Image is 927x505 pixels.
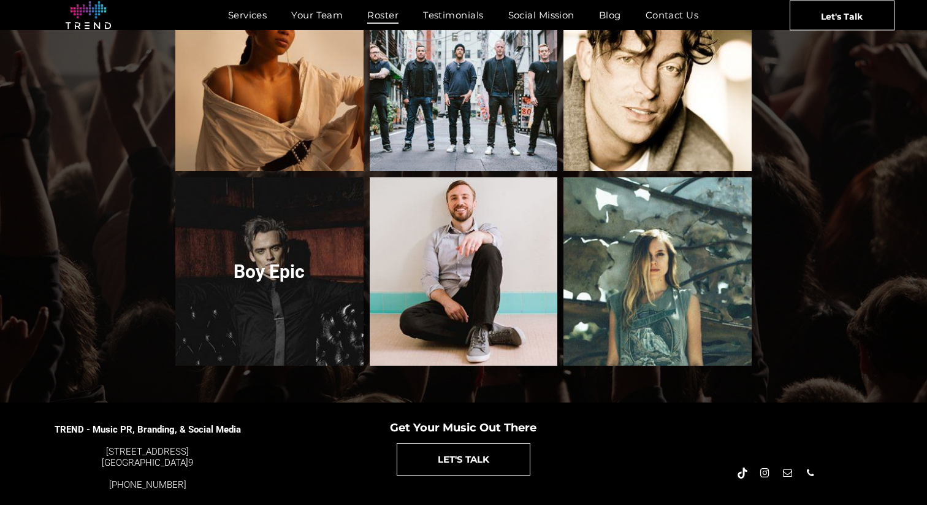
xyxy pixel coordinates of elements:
[55,424,241,435] span: TREND - Music PR, Branding, & Social Media
[563,177,752,366] a: talker
[706,363,927,505] iframe: Chat Widget
[370,177,558,366] a: Peter Hollens
[397,443,530,476] a: LET'S TALK
[438,444,489,475] span: LET'S TALK
[496,6,587,24] a: Social Mission
[66,1,111,29] img: logo
[54,446,242,468] div: 9
[587,6,633,24] a: Blog
[109,479,186,490] a: [PHONE_NUMBER]
[102,446,189,468] font: [STREET_ADDRESS] [GEOGRAPHIC_DATA]
[216,6,280,24] a: Services
[390,421,536,434] span: Get Your Music Out There
[633,6,711,24] a: Contact Us
[821,1,863,31] span: Let's Talk
[170,172,369,371] a: Boy Epic
[355,6,411,24] a: Roster
[279,6,355,24] a: Your Team
[411,6,495,24] a: Testimonials
[102,446,189,468] a: [STREET_ADDRESS][GEOGRAPHIC_DATA]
